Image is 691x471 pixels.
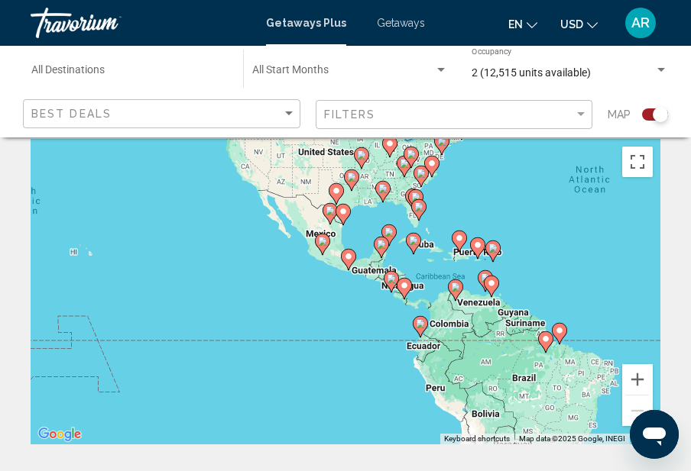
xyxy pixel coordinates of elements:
[508,13,537,35] button: Change language
[631,15,650,31] span: AR
[622,395,653,426] button: Zoom out
[31,8,251,38] a: Travorium
[508,18,523,31] span: en
[622,147,653,177] button: Toggle fullscreen view
[266,17,346,29] a: Getaways Plus
[622,364,653,395] button: Zoom in
[444,434,510,444] button: Keyboard shortcuts
[560,18,583,31] span: USD
[560,13,598,35] button: Change currency
[621,7,660,39] button: User Menu
[519,434,625,443] span: Map data ©2025 Google, INEGI
[608,104,631,125] span: Map
[34,424,85,444] img: Google
[472,66,591,79] span: 2 (12,515 units available)
[630,410,679,459] iframe: Button to launch messaging window
[34,424,85,444] a: Open this area in Google Maps (opens a new window)
[31,108,296,121] mat-select: Sort by
[324,108,376,121] span: Filters
[377,17,425,29] a: Getaways
[316,99,593,131] button: Filter
[31,108,112,120] span: Best Deals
